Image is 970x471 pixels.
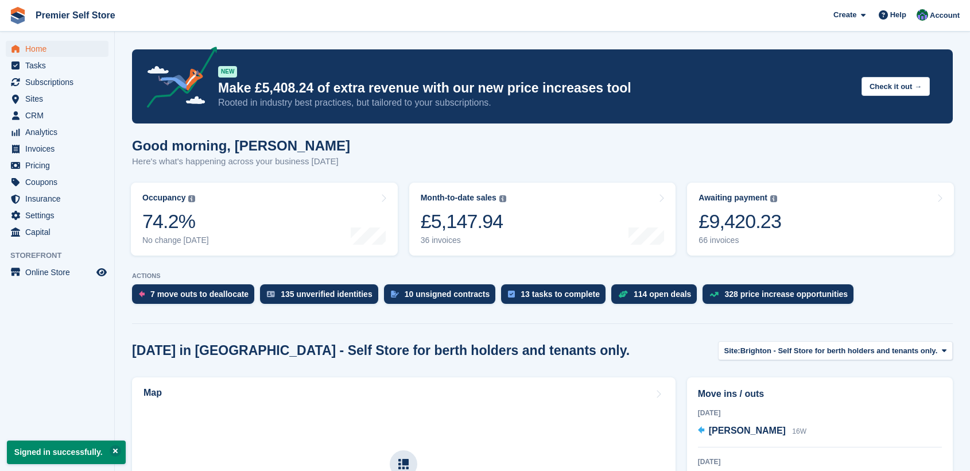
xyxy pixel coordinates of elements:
[698,408,942,418] div: [DATE]
[218,96,852,109] p: Rooted in industry best practices, but tailored to your subscriptions.
[267,291,275,298] img: verify_identity-adf6edd0f0f0b5bbfe63781bf79b02c33cf7c696d77639b501bdc392416b5a36.svg
[833,9,856,21] span: Create
[218,66,237,78] div: NEW
[6,224,108,240] a: menu
[9,7,26,24] img: stora-icon-8386f47178a22dfd0bd8f6a31ec36ba5ce8667c1dd55bd0f319d3a0aa187defe.svg
[25,74,94,90] span: Subscriptions
[521,289,600,299] div: 13 tasks to complete
[384,284,502,310] a: 10 unsigned contracts
[143,388,162,398] h2: Map
[25,264,94,280] span: Online Store
[25,41,94,57] span: Home
[132,272,953,280] p: ACTIONS
[7,441,126,464] p: Signed in successfully.
[6,191,108,207] a: menu
[6,141,108,157] a: menu
[139,291,145,298] img: move_outs_to_deallocate_icon-f764333ba52eb49d3ac5e1228854f67142a1ed5810a6f6cc68b1a99e826820c5.svg
[421,235,506,245] div: 36 invoices
[699,193,767,203] div: Awaiting payment
[770,195,777,202] img: icon-info-grey-7440780725fd019a000dd9b08b2336e03edf1995a4989e88bcd33f0948082b44.svg
[421,210,506,233] div: £5,147.94
[398,459,409,469] img: map-icn-33ee37083ee616e46c38cad1a60f524a97daa1e2b2c8c0bc3eb3415660979fc1.svg
[501,284,611,310] a: 13 tasks to complete
[6,91,108,107] a: menu
[132,284,260,310] a: 7 move outs to deallocate
[698,424,806,439] a: [PERSON_NAME] 16W
[137,47,218,112] img: price-adjustments-announcement-icon-8257ccfd72463d97f412b2fc003d46551f7dbcb40ab6d574587a9cd5c0d94...
[618,290,628,298] img: deal-1b604bf984904fb50ccaf53a9ad4b4a5d6e5aea283cecdc64d6e3604feb123c2.svg
[260,284,384,310] a: 135 unverified identities
[95,265,108,279] a: Preview store
[703,284,859,310] a: 328 price increase opportunities
[25,191,94,207] span: Insurance
[25,91,94,107] span: Sites
[25,107,94,123] span: CRM
[792,427,806,435] span: 16W
[132,343,630,358] h2: [DATE] in [GEOGRAPHIC_DATA] - Self Store for berth holders and tenants only.
[724,345,740,357] span: Site:
[188,195,195,202] img: icon-info-grey-7440780725fd019a000dd9b08b2336e03edf1995a4989e88bcd33f0948082b44.svg
[391,291,399,298] img: contract_signature_icon-13c848040528278c33f63329250d36e43548de30e8caae1d1a13099fd9432cc5.svg
[740,345,938,357] span: Brighton - Self Store for berth holders and tenants only.
[6,57,108,74] a: menu
[25,57,94,74] span: Tasks
[611,284,703,310] a: 114 open deals
[930,10,960,21] span: Account
[142,193,185,203] div: Occupancy
[142,210,209,233] div: 74.2%
[709,292,719,297] img: price_increase_opportunities-93ffe204e8149a01c8c9dc8f82e8f89637d9d84a8eef4429ea346261dce0b2c0.svg
[421,193,496,203] div: Month-to-date sales
[25,174,94,190] span: Coupons
[150,289,249,299] div: 7 move outs to deallocate
[6,174,108,190] a: menu
[10,250,114,261] span: Storefront
[890,9,906,21] span: Help
[699,235,781,245] div: 66 invoices
[25,157,94,173] span: Pricing
[862,77,930,96] button: Check it out →
[25,124,94,140] span: Analytics
[917,9,928,21] img: Jo Granger
[634,289,691,299] div: 114 open deals
[6,124,108,140] a: menu
[699,210,781,233] div: £9,420.23
[25,207,94,223] span: Settings
[709,426,786,435] span: [PERSON_NAME]
[718,341,953,360] button: Site: Brighton - Self Store for berth holders and tenants only.
[698,457,942,467] div: [DATE]
[132,138,350,153] h1: Good morning, [PERSON_NAME]
[508,291,515,298] img: task-75834270c22a3079a89374b754ae025e5fb1db73e45f91037f5363f120a921f8.svg
[142,235,209,245] div: No change [DATE]
[687,183,954,256] a: Awaiting payment £9,420.23 66 invoices
[6,207,108,223] a: menu
[131,183,398,256] a: Occupancy 74.2% No change [DATE]
[6,41,108,57] a: menu
[6,264,108,280] a: menu
[698,387,942,401] h2: Move ins / outs
[499,195,506,202] img: icon-info-grey-7440780725fd019a000dd9b08b2336e03edf1995a4989e88bcd33f0948082b44.svg
[405,289,490,299] div: 10 unsigned contracts
[6,107,108,123] a: menu
[31,6,120,25] a: Premier Self Store
[218,80,852,96] p: Make £5,408.24 of extra revenue with our new price increases tool
[132,155,350,168] p: Here's what's happening across your business [DATE]
[409,183,676,256] a: Month-to-date sales £5,147.94 36 invoices
[6,74,108,90] a: menu
[281,289,373,299] div: 135 unverified identities
[25,141,94,157] span: Invoices
[6,157,108,173] a: menu
[724,289,848,299] div: 328 price increase opportunities
[25,224,94,240] span: Capital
